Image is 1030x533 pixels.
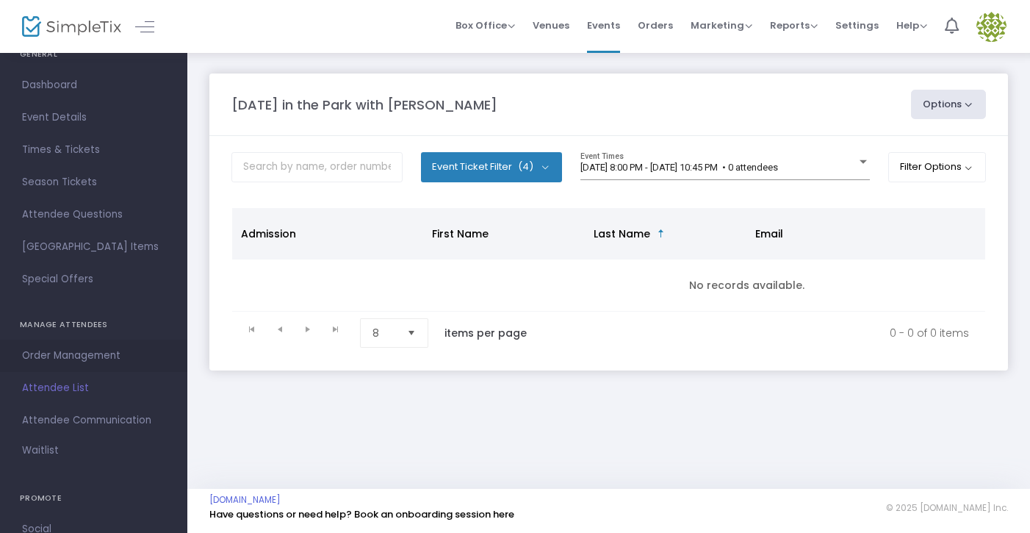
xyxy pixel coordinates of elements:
span: Settings [835,7,879,44]
span: Attendee List [22,379,165,398]
button: Event Ticket Filter(4) [421,152,563,182]
button: Select [401,319,422,347]
m-panel-title: [DATE] in the Park with [PERSON_NAME] [231,95,497,115]
span: [DATE] 8:00 PM - [DATE] 10:45 PM • 0 attendees [580,162,778,173]
span: Orders [638,7,673,44]
span: Box Office [455,18,515,32]
span: Order Management [22,346,165,365]
span: Season Tickets [22,173,165,192]
span: Waitlist [22,443,59,458]
a: [DOMAIN_NAME] [209,494,281,506]
button: Filter Options [888,152,986,182]
h4: MANAGE ATTENDEES [20,310,168,340]
span: Times & Tickets [22,140,165,160]
span: Events [587,7,620,44]
span: © 2025 [DOMAIN_NAME] Inc. [886,502,1008,514]
span: Special Offers [22,270,165,289]
span: (4) [518,161,533,173]
span: 8 [372,326,395,340]
kendo-pager-info: 0 - 0 of 0 items [558,318,969,348]
span: Reports [770,18,818,32]
span: Attendee Communication [22,411,165,430]
span: [GEOGRAPHIC_DATA] Items [22,237,165,257]
span: Marketing [691,18,752,32]
span: Last Name [594,226,650,241]
button: Options [911,90,986,119]
h4: PROMOTE [20,484,168,513]
span: Order ID [976,226,1020,241]
span: Event Details [22,108,165,127]
label: items per page [444,326,527,340]
span: Admission [241,226,296,241]
span: Help [896,18,927,32]
span: Sortable [655,228,667,240]
span: Dashboard [22,76,165,95]
span: Venues [533,7,569,44]
input: Search by name, order number, email, ip address [231,152,403,182]
span: Email [755,226,783,241]
span: First Name [432,226,489,241]
h4: GENERAL [20,40,168,69]
span: Attendee Questions [22,205,165,224]
a: Have questions or need help? Book an onboarding session here [209,507,514,521]
div: Data table [232,208,985,312]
